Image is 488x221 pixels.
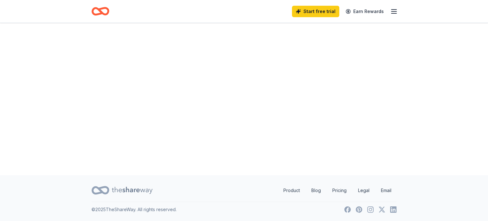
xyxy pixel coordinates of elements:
a: Blog [306,184,326,197]
a: Home [91,4,109,19]
a: Product [278,184,305,197]
a: Start free trial [292,6,339,17]
a: Earn Rewards [342,6,388,17]
a: Email [376,184,396,197]
a: Legal [353,184,375,197]
a: Pricing [327,184,352,197]
nav: quick links [278,184,396,197]
p: © 2025 TheShareWay. All rights reserved. [91,206,177,213]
